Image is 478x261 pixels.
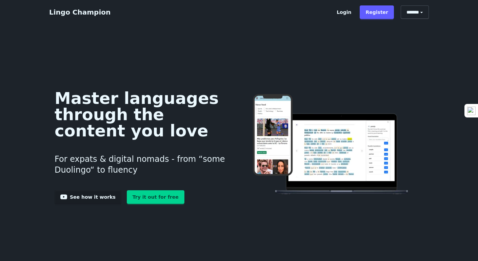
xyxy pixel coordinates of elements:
a: Login [331,5,357,19]
h1: Master languages through the content you love [55,90,228,139]
a: Lingo Champion [49,8,111,16]
a: See how it works [55,190,121,204]
img: Learn languages online [239,94,423,195]
h3: For expats & digital nomads - from “some Duolingo“ to fluency [55,146,228,183]
a: Register [360,5,394,19]
a: Try it out for free [127,190,184,204]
